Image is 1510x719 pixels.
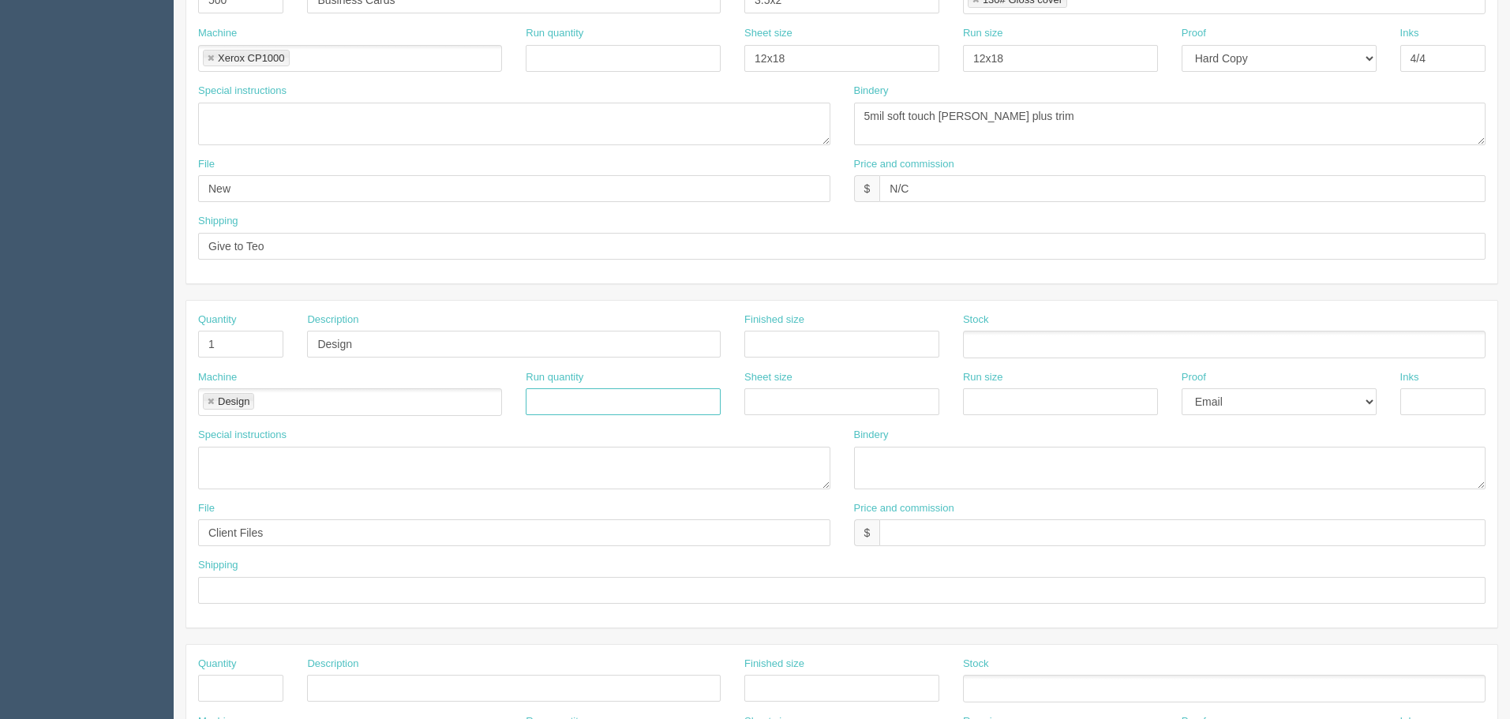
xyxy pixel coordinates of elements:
label: Machine [198,26,237,41]
div: Xerox CP1000 [218,53,285,63]
div: $ [854,175,880,202]
label: Description [307,657,358,672]
label: Inks [1400,370,1419,385]
label: File [198,157,215,172]
label: Bindery [854,428,889,443]
label: Machine [198,370,237,385]
label: Shipping [198,214,238,229]
label: Special instructions [198,84,287,99]
label: Shipping [198,558,238,573]
label: Bindery [854,84,889,99]
label: Stock [963,657,989,672]
div: $ [854,519,880,546]
label: Run size [963,370,1003,385]
label: Proof [1182,370,1206,385]
label: Finished size [744,313,804,328]
label: Quantity [198,657,236,672]
label: Finished size [744,657,804,672]
div: Design [218,396,249,406]
label: Inks [1400,26,1419,41]
label: Quantity [198,313,236,328]
label: Special instructions [198,428,287,443]
label: File [198,501,215,516]
label: Description [307,313,358,328]
label: Run quantity [526,26,583,41]
label: Price and commission [854,157,954,172]
label: Run quantity [526,370,583,385]
label: Price and commission [854,501,954,516]
label: Sheet size [744,370,792,385]
label: Sheet size [744,26,792,41]
label: Stock [963,313,989,328]
label: Proof [1182,26,1206,41]
label: Run size [963,26,1003,41]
